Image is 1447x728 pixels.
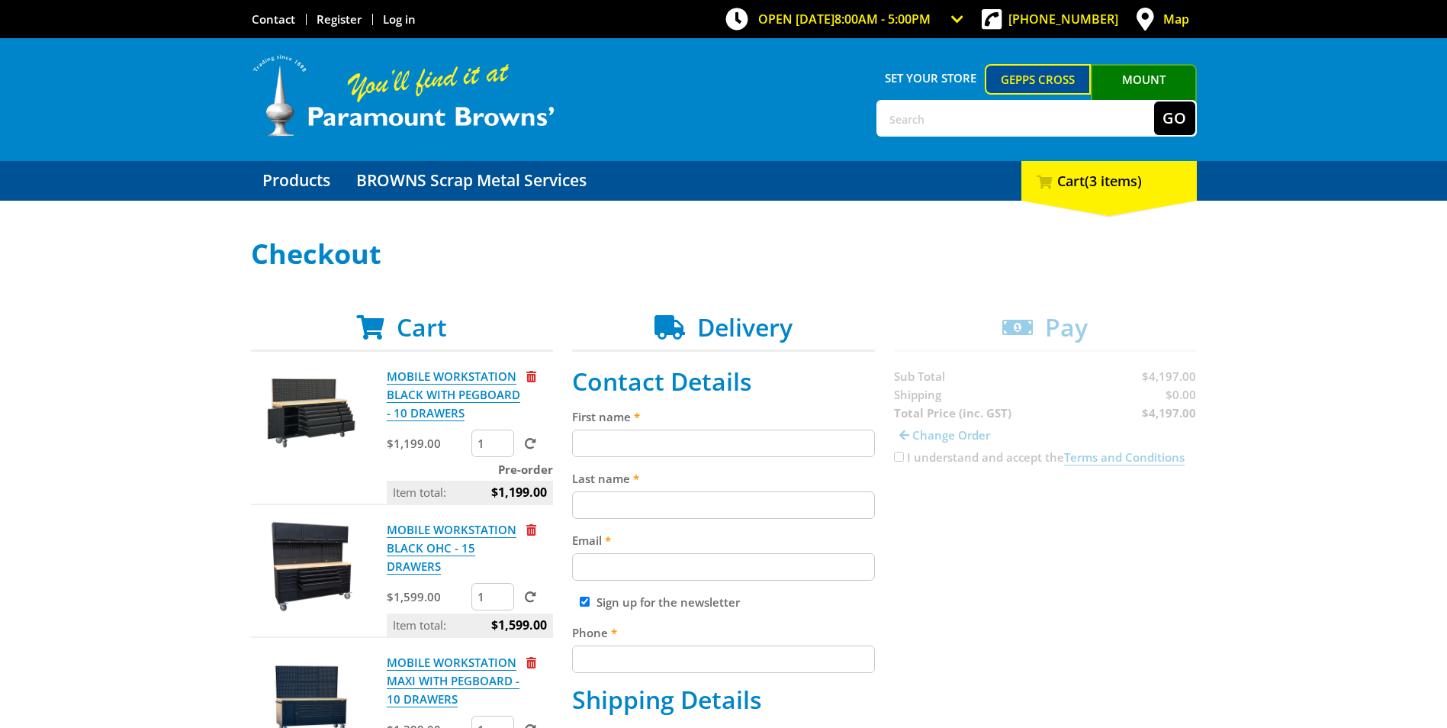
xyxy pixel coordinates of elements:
[985,64,1091,95] a: Gepps Cross
[387,369,520,421] a: MOBILE WORKSTATION BLACK WITH PEGBOARD - 10 DRAWERS
[572,469,875,488] label: Last name
[572,430,875,457] input: Please enter your first name.
[1021,161,1197,201] div: Cart
[572,491,875,519] input: Please enter your last name.
[252,11,295,27] a: Go to the Contact page
[265,367,357,459] img: MOBILE WORKSTATION BLACK WITH PEGBOARD - 10 DRAWERS
[383,11,416,27] a: Log in
[251,239,1197,269] h1: Checkout
[387,655,519,707] a: MOBILE WORKSTATION MAXI WITH PEGBOARD - 10 DRAWERS
[387,522,516,575] a: MOBILE WORKSTATION BLACK OHC - 15 DRAWERS
[572,407,875,426] label: First name
[1085,172,1142,190] span: (3 items)
[878,101,1154,135] input: Search
[251,53,556,138] img: Paramount Browns'
[397,311,447,343] span: Cart
[572,623,875,642] label: Phone
[572,531,875,549] label: Email
[387,460,553,478] p: Pre-order
[572,367,875,396] h2: Contact Details
[491,614,547,636] span: $1,599.00
[596,594,740,610] label: Sign up for the newsletter
[1091,64,1197,122] a: Mount [PERSON_NAME]
[345,161,598,201] a: Go to the BROWNS Scrap Metal Services page
[387,481,553,504] p: Item total:
[526,369,536,384] a: Remove from cart
[317,11,362,27] a: Go to the registration page
[572,646,875,673] input: Please enter your telephone number.
[387,588,468,606] p: $1,599.00
[491,481,547,504] span: $1,199.00
[876,64,986,92] span: Set your store
[1154,101,1195,135] button: Go
[526,655,536,670] a: Remove from cart
[265,520,357,612] img: MOBILE WORKSTATION BLACK OHC - 15 DRAWERS
[387,614,553,636] p: Item total:
[572,685,875,714] h2: Shipping Details
[834,11,931,27] span: 8:00am - 5:00pm
[251,161,342,201] a: Go to the Products page
[758,11,931,27] span: OPEN [DATE]
[387,434,468,453] p: $1,199.00
[697,311,793,343] span: Delivery
[572,553,875,581] input: Please enter your email address.
[526,522,536,537] a: Remove from cart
